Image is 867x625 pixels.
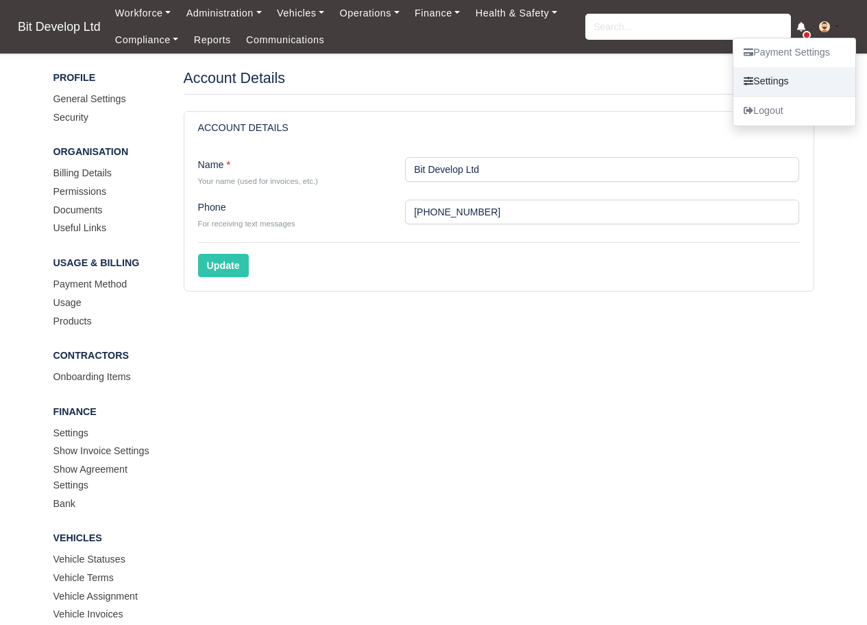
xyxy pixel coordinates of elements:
[53,606,163,625] a: Vehicle Invoices
[733,67,855,96] a: Settings
[198,200,385,215] label: Phone
[53,110,163,128] a: Security
[198,157,385,173] label: Name
[733,97,855,126] a: Logout
[53,369,163,388] a: Onboarding Items
[53,165,163,184] a: Billing Details
[53,532,102,543] strong: Vehicles
[186,27,239,54] a: Reports
[53,276,163,295] a: Payment Method
[108,27,186,54] a: Compliance
[53,72,96,83] strong: Profile
[53,220,163,239] a: Useful Links
[53,350,129,361] strong: Contractors
[198,254,249,277] button: Update
[53,257,140,268] strong: Usage & Billing
[53,552,163,570] a: Vehicle Statuses
[53,314,163,332] a: Products
[53,443,163,462] a: Show Invoice Settings
[184,112,814,144] div: Account Details
[239,27,332,54] a: Communications
[198,220,295,228] small: For receiving text messages
[53,202,163,221] a: Documents
[53,146,129,157] strong: Organisation
[53,295,163,314] a: Usage
[585,14,791,40] input: Search...
[53,462,163,496] a: Show Agreement Settings
[53,91,163,110] a: General Settings
[11,14,108,40] a: Bit Develop Ltd
[11,13,108,40] span: Bit Develop Ltd
[733,38,855,67] a: Payment Settings
[53,184,163,202] a: Permissions
[53,425,163,444] a: Settings
[53,589,163,607] a: Vehicle Assignment
[798,559,867,625] iframe: Chat Widget
[184,70,814,95] h4: Account Details
[53,496,163,515] a: Bank
[53,570,163,589] a: Vehicle Terms
[53,406,97,417] strong: Finance
[198,177,318,185] small: Your name (used for invoices, etc.)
